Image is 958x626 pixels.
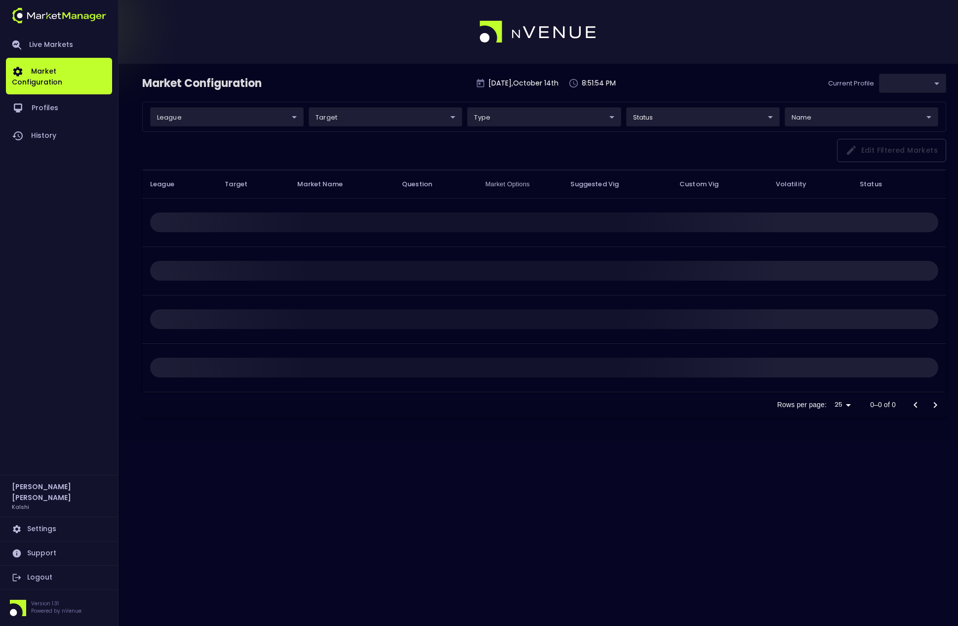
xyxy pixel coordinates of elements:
[626,107,780,126] div: league
[479,21,597,43] img: logo
[776,180,819,189] span: Volatility
[777,400,827,410] p: Rows per page:
[870,400,896,410] p: 0–0 of 0
[225,180,260,189] span: Target
[6,122,112,150] a: History
[6,94,112,122] a: Profiles
[12,8,106,23] img: logo
[570,180,632,189] span: Suggested Vig
[679,180,731,189] span: Custom Vig
[6,517,112,541] a: Settings
[582,78,616,88] p: 8:51:54 PM
[6,542,112,565] a: Support
[31,607,81,615] p: Powered by nVenue
[6,58,112,94] a: Market Configuration
[828,79,874,88] p: Current Profile
[6,566,112,589] a: Logout
[831,398,854,412] div: 25
[879,74,946,93] div: league
[12,481,106,503] h2: [PERSON_NAME] [PERSON_NAME]
[150,107,304,126] div: league
[6,600,112,616] div: Version 1.31Powered by nVenue
[467,107,621,126] div: league
[860,178,895,190] span: Status
[478,170,563,199] th: Market Options
[12,503,29,510] h3: Kalshi
[142,76,263,91] div: Market Configuration
[297,180,356,189] span: Market Name
[309,107,462,126] div: league
[860,178,882,190] span: Status
[6,32,112,58] a: Live Markets
[150,180,187,189] span: League
[31,600,81,607] p: Version 1.31
[488,78,559,88] p: [DATE] , October 14 th
[142,170,946,392] table: collapsible table
[785,107,938,126] div: league
[402,180,445,189] span: Question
